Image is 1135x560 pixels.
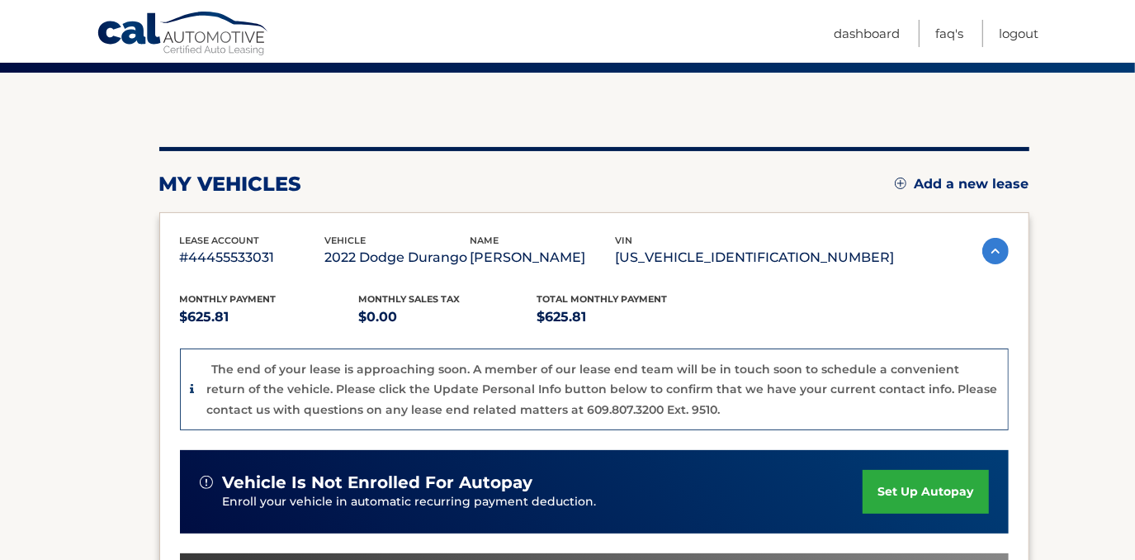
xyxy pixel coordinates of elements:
span: Monthly Payment [180,293,277,305]
img: accordion-active.svg [982,238,1009,264]
a: Cal Automotive [97,11,270,59]
p: 2022 Dodge Durango [325,246,471,269]
p: [US_VEHICLE_IDENTIFICATION_NUMBER] [616,246,895,269]
span: name [471,235,499,246]
p: $0.00 [358,306,537,329]
p: [PERSON_NAME] [471,246,616,269]
span: lease account [180,235,260,246]
p: $625.81 [180,306,359,329]
a: Dashboard [834,20,900,47]
p: #44455533031 [180,246,325,269]
p: The end of your lease is approaching soon. A member of our lease end team will be in touch soon t... [207,362,998,417]
img: alert-white.svg [200,476,213,489]
a: FAQ's [935,20,963,47]
a: Add a new lease [895,176,1029,192]
img: add.svg [895,178,906,189]
span: Monthly sales Tax [358,293,460,305]
a: set up autopay [863,470,988,514]
span: vin [616,235,633,246]
span: Total Monthly Payment [537,293,668,305]
span: vehicle is not enrolled for autopay [223,472,533,493]
p: Enroll your vehicle in automatic recurring payment deduction. [223,493,863,511]
p: $625.81 [537,306,716,329]
span: vehicle [325,235,367,246]
h2: my vehicles [159,172,302,197]
a: Logout [999,20,1038,47]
